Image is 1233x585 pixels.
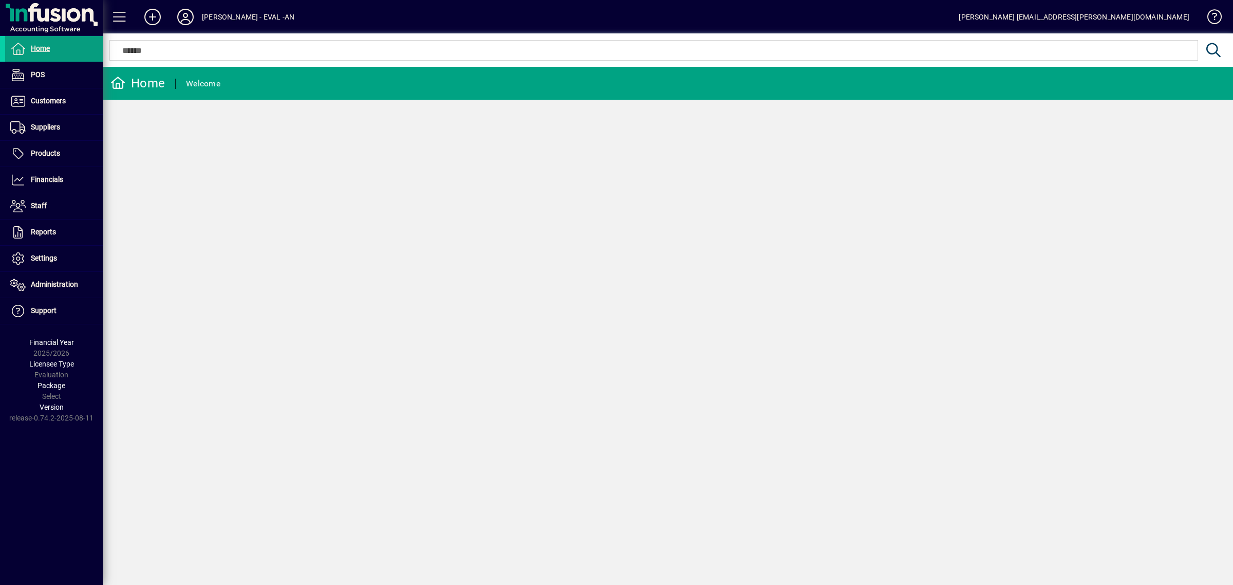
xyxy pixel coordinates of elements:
[169,8,202,26] button: Profile
[31,228,56,236] span: Reports
[31,254,57,262] span: Settings
[186,76,220,92] div: Welcome
[202,9,294,25] div: [PERSON_NAME] - EVAL -AN
[110,75,165,92] div: Home
[31,149,60,157] span: Products
[38,381,65,390] span: Package
[31,202,47,210] span: Staff
[29,360,74,368] span: Licensee Type
[31,44,50,52] span: Home
[5,167,103,193] a: Financials
[136,8,169,26] button: Add
[31,123,60,131] span: Suppliers
[31,70,45,79] span: POS
[5,88,103,114] a: Customers
[5,141,103,167] a: Products
[31,280,78,288] span: Administration
[31,97,66,105] span: Customers
[1200,2,1220,35] a: Knowledge Base
[31,306,57,315] span: Support
[5,62,103,88] a: POS
[5,298,103,324] a: Support
[5,220,103,245] a: Reports
[29,338,74,346] span: Financial Year
[5,115,103,140] a: Suppliers
[31,175,63,184] span: Financials
[5,272,103,298] a: Administration
[5,193,103,219] a: Staff
[40,403,64,411] span: Version
[5,246,103,271] a: Settings
[959,9,1189,25] div: [PERSON_NAME] [EMAIL_ADDRESS][PERSON_NAME][DOMAIN_NAME]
